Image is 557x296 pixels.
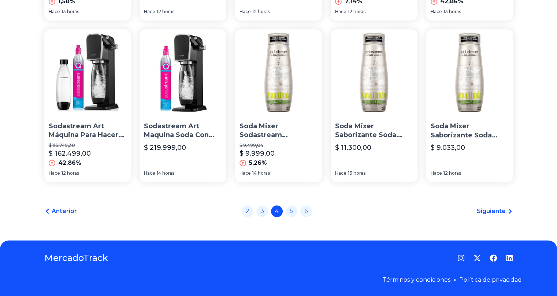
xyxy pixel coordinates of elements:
a: Soda Mixer Saborizante Soda Varios Sabores Sodastream. MonteSoda Mixer Saborizante Soda Varios Sa... [331,29,417,182]
a: Instagram [457,254,465,262]
span: 13 horas [443,9,461,15]
a: MercadoTrack [44,252,108,264]
span: 12 horas [348,9,365,15]
p: 42,86% [58,159,81,167]
p: $ 11.300,00 [335,143,371,153]
p: Soda Mixer Saborizante Soda Varios Sabores Sodastream. [GEOGRAPHIC_DATA] [431,122,509,140]
a: Sodastream Art Máquina Para Hacer Soda NegroSodastream Art Máquina Para Hacer Soda Negro$ 113.749... [44,29,131,182]
span: 14 horas [252,170,270,176]
span: Hace [49,170,60,176]
img: Soda Mixer Sodastream Saborizante Para Soda Sabores Varios + [235,29,322,116]
span: Hace [239,170,251,176]
span: 12 horas [252,9,270,15]
p: Soda Mixer Sodastream Saborizante Para Soda Sabores Varios + [239,122,318,140]
a: Política de privacidad [459,276,522,283]
span: 14 horas [157,170,174,176]
a: Twitter [474,254,481,262]
span: Hace [431,9,442,15]
span: 12 horas [157,9,174,15]
span: Hace [49,9,60,15]
p: $ 9.499,04 [239,143,318,148]
span: Hace [239,9,251,15]
a: Siguiente [477,207,513,216]
a: 3 [256,205,268,217]
img: Soda Mixer Saborizante Soda Varios Sabores Sodastream. Monte [426,29,513,116]
span: 12 horas [443,170,461,176]
p: $ 162.499,00 [49,148,91,159]
span: Hace [144,170,155,176]
img: Soda Mixer Saborizante Soda Varios Sabores Sodastream. Monte [331,29,417,116]
a: Sodastream Art Maquina Soda Con Cilindro Y Botella + Sodastream Art Maquina Soda Con Cilindro Y B... [140,29,226,182]
a: Facebook [490,254,497,262]
p: $ 9.033,00 [431,143,465,153]
p: $ 113.749,30 [49,143,127,148]
span: 13 horas [62,9,79,15]
img: Sodastream Art Máquina Para Hacer Soda Negro [44,29,131,116]
a: 2 [242,205,253,217]
span: 12 horas [62,170,79,176]
p: $ 9.999,00 [239,148,275,159]
a: Soda Mixer Saborizante Soda Varios Sabores Sodastream. MonteSoda Mixer Saborizante Soda Varios Sa... [426,29,513,182]
span: Hace [144,9,155,15]
span: Hace [335,170,346,176]
span: Siguiente [477,207,506,216]
p: $ 219.999,00 [144,143,186,153]
a: Anterior [44,207,77,216]
span: Hace [335,9,346,15]
a: 6 [300,205,312,217]
a: 5 [286,205,297,217]
span: 13 horas [348,170,365,176]
p: Sodastream Art Maquina Soda Con Cilindro Y Botella + [144,122,222,140]
p: Sodastream Art Máquina Para Hacer Soda Negro [49,122,127,140]
a: LinkedIn [506,254,513,262]
a: Soda Mixer Sodastream Saborizante Para Soda Sabores Varios +Soda Mixer Sodastream Saborizante Par... [235,29,322,182]
span: Hace [431,170,442,176]
p: 5,26% [249,159,267,167]
span: Anterior [52,207,77,216]
p: Soda Mixer Saborizante Soda Varios Sabores Sodastream. [GEOGRAPHIC_DATA] [335,122,413,140]
img: Sodastream Art Maquina Soda Con Cilindro Y Botella + [140,29,226,116]
a: Términos y condiciones [383,276,450,283]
